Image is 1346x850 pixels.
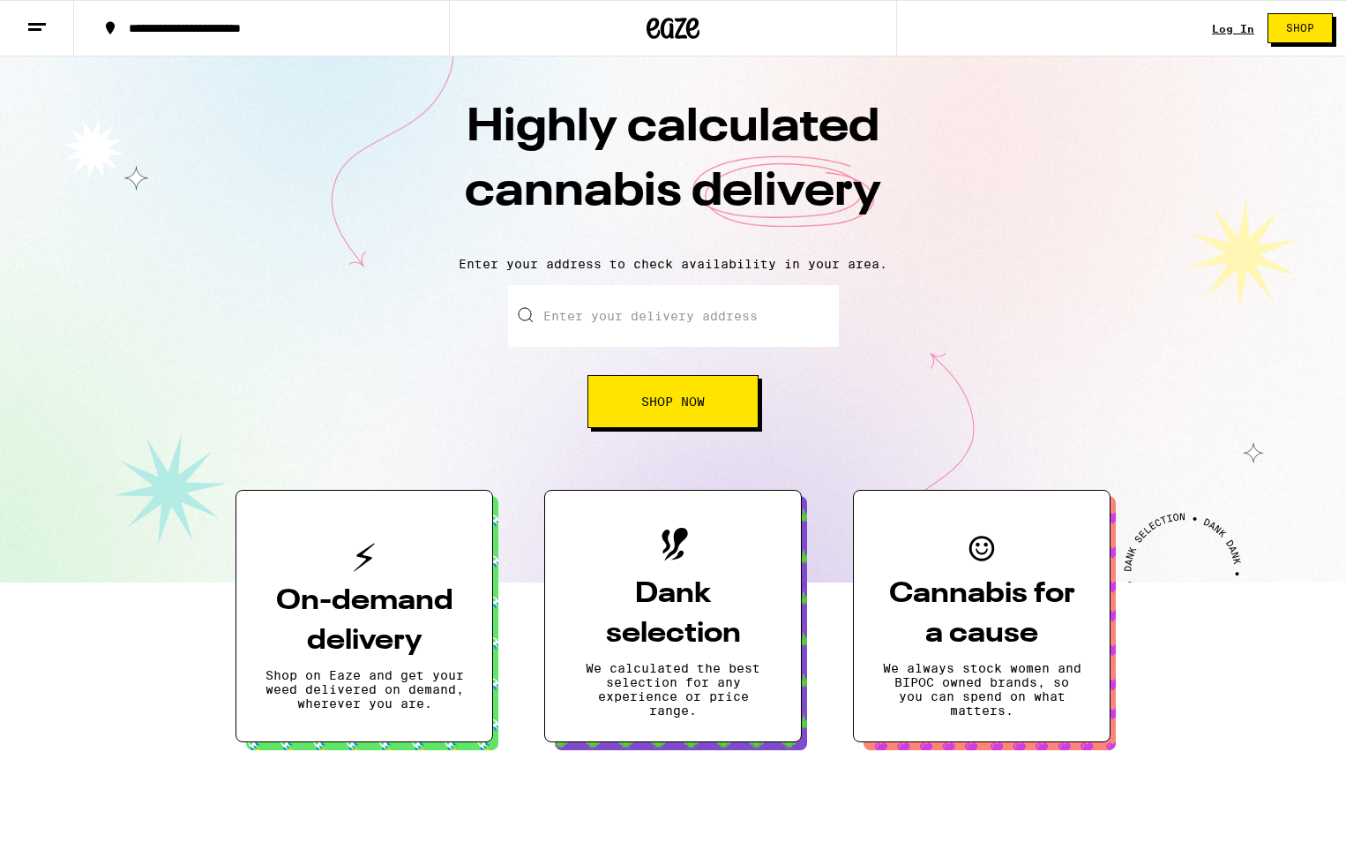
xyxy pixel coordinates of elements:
a: Log In [1212,23,1254,34]
h3: On-demand delivery [265,582,464,661]
button: Shop Now [587,375,759,428]
span: Shop [1286,23,1314,34]
button: Cannabis for a causeWe always stock women and BIPOC owned brands, so you can spend on what matters. [853,490,1110,742]
p: We calculated the best selection for any experience or price range. [573,661,773,718]
button: Dank selectionWe calculated the best selection for any experience or price range. [544,490,802,742]
p: Enter your address to check availability in your area. [18,257,1328,271]
input: Enter your delivery address [508,285,839,347]
button: On-demand deliveryShop on Eaze and get your weed delivered on demand, wherever you are. [236,490,493,742]
span: Shop Now [641,395,705,408]
button: Shop [1267,13,1333,43]
p: We always stock women and BIPOC owned brands, so you can spend on what matters. [882,661,1081,718]
p: Shop on Eaze and get your weed delivered on demand, wherever you are. [265,668,464,711]
h3: Cannabis for a cause [882,575,1081,654]
a: Shop [1254,13,1346,43]
h3: Dank selection [573,575,773,654]
h1: Highly calculated cannabis delivery [364,96,982,243]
